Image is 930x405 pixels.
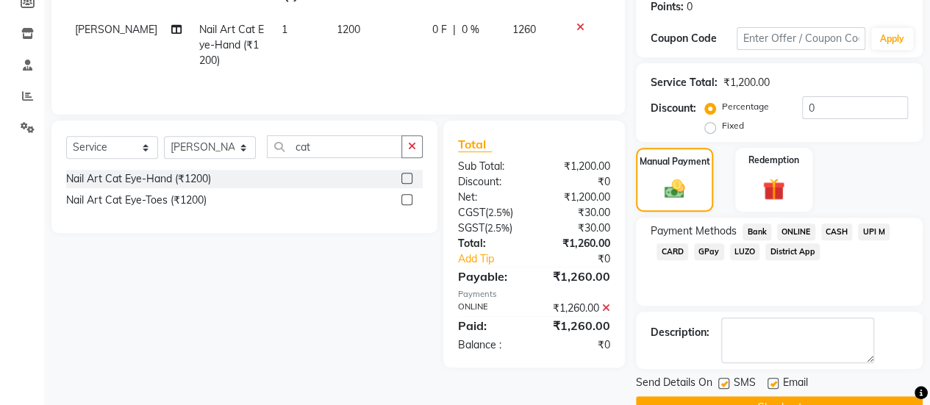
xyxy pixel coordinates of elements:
div: Balance : [447,337,534,353]
div: ₹30.00 [534,205,621,221]
div: ₹0 [534,174,621,190]
span: Total [458,137,492,152]
div: Discount: [651,101,696,116]
span: Send Details On [636,375,712,393]
div: Payments [458,288,610,301]
div: Payable: [447,268,534,285]
img: _gift.svg [756,176,792,203]
div: Paid: [447,317,534,334]
span: Bank [743,223,771,240]
a: Add Tip [447,251,548,267]
div: Nail Art Cat Eye-Hand (₹1200) [66,171,211,187]
div: ₹1,260.00 [534,236,621,251]
div: ₹0 [548,251,621,267]
img: _cash.svg [658,177,692,201]
span: Payment Methods [651,223,737,239]
span: ONLINE [777,223,815,240]
span: CARD [657,243,688,260]
span: SMS [734,375,756,393]
div: Total: [447,236,534,251]
span: CASH [821,223,853,240]
div: Coupon Code [651,31,737,46]
div: Service Total: [651,75,718,90]
div: ₹1,260.00 [534,317,621,334]
span: CGST [458,206,485,219]
div: Nail Art Cat Eye-Toes (₹1200) [66,193,207,208]
span: GPay [694,243,724,260]
span: 2.5% [487,222,509,234]
span: [PERSON_NAME] [75,23,157,36]
label: Redemption [748,154,799,167]
span: Email [783,375,808,393]
div: ( ) [447,221,534,236]
div: Description: [651,325,709,340]
span: | [453,22,456,37]
div: ₹1,200.00 [534,159,621,174]
input: Enter Offer / Coupon Code [737,27,865,50]
label: Manual Payment [640,155,710,168]
span: 0 F [432,22,447,37]
span: 1 [282,23,287,36]
span: District App [765,243,820,260]
div: ₹1,200.00 [534,190,621,205]
button: Apply [871,28,913,50]
span: Nail Art Cat Eye-Hand (₹1200) [199,23,264,67]
div: Net: [447,190,534,205]
label: Fixed [722,119,744,132]
input: Search or Scan [267,135,402,158]
div: ₹0 [534,337,621,353]
div: ( ) [447,205,534,221]
label: Percentage [722,100,769,113]
span: UPI M [858,223,890,240]
div: ₹1,260.00 [534,268,621,285]
span: 2.5% [488,207,510,218]
div: Discount: [447,174,534,190]
span: 1200 [337,23,360,36]
div: ₹1,200.00 [723,75,770,90]
span: 0 % [462,22,479,37]
span: 1260 [512,23,535,36]
div: Sub Total: [447,159,534,174]
span: SGST [458,221,484,234]
div: ₹30.00 [534,221,621,236]
div: ₹1,260.00 [534,301,621,316]
span: LUZO [730,243,760,260]
div: ONLINE [447,301,534,316]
